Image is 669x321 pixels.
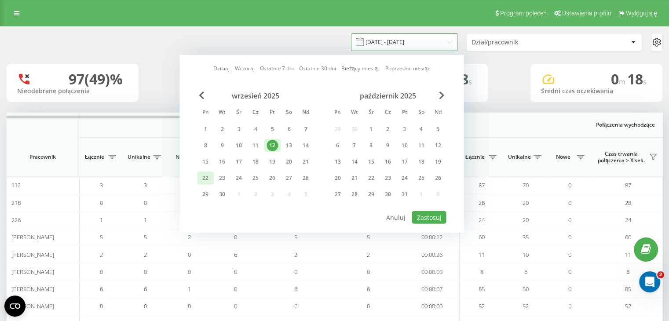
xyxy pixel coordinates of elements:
div: ndz 19 paź 2025 [429,155,446,168]
span: 8 [480,268,483,276]
span: Nowe [172,153,194,160]
div: 18 [250,156,261,168]
span: 1 [100,216,103,224]
a: Poprzedni miesiąc [385,64,430,73]
a: Ostatnie 7 dni [260,64,294,73]
span: 0 [234,268,237,276]
div: 18 [415,156,427,168]
div: śr 22 paź 2025 [362,171,379,185]
span: Unikalne [508,153,531,160]
div: wt 21 paź 2025 [346,171,362,185]
div: czw 25 wrz 2025 [247,171,264,185]
span: 0 [568,251,571,259]
div: 20 [283,156,295,168]
span: 10 [523,251,529,259]
div: śr 3 wrz 2025 [230,123,247,136]
abbr: sobota [414,106,428,120]
span: 2 [100,251,103,259]
div: pt 26 wrz 2025 [264,171,281,185]
div: śr 24 wrz 2025 [230,171,247,185]
span: Previous Month [199,91,204,99]
span: 0 [611,69,627,88]
span: 85 [479,285,485,293]
span: 112 [11,181,21,189]
span: 20 [523,199,529,207]
div: 25 [250,172,261,184]
div: Dział/pracownik [472,39,577,46]
span: 0 [100,302,103,310]
td: 00:00:00 [405,263,460,281]
div: 25 [415,172,427,184]
span: 5 [144,233,147,241]
div: 6 [283,124,295,135]
div: 6 [332,140,343,151]
div: 17 [233,156,245,168]
div: 13 [283,140,295,151]
div: 23 [216,172,228,184]
div: 4 [250,124,261,135]
div: wt 14 paź 2025 [346,155,362,168]
span: 52 [523,302,529,310]
div: czw 4 wrz 2025 [247,123,264,136]
div: 9 [382,140,393,151]
div: sob 25 paź 2025 [413,171,429,185]
div: 24 [398,172,410,184]
span: 6 [524,268,527,276]
div: pon 20 paź 2025 [329,171,346,185]
span: 0 [568,181,571,189]
div: pon 29 wrz 2025 [197,188,214,201]
td: 00:00:26 [405,246,460,263]
div: 5 [432,124,443,135]
div: wt 2 wrz 2025 [214,123,230,136]
abbr: sobota [282,106,296,120]
span: 11 [479,251,485,259]
div: 3 [233,124,245,135]
span: Program poleceń [500,10,547,17]
div: 8 [365,140,377,151]
div: 14 [300,140,311,151]
span: 0 [188,251,191,259]
div: 4 [415,124,427,135]
span: Łącznie [464,153,486,160]
div: 5 [267,124,278,135]
div: Nieodebrane połączenia [17,88,128,95]
div: 16 [382,156,393,168]
td: 00:00:12 [405,229,460,246]
div: 19 [432,156,443,168]
abbr: wtorek [347,106,361,120]
div: 22 [365,172,377,184]
span: 5 [294,233,297,241]
td: 00:00:07 [405,281,460,298]
div: 27 [283,172,295,184]
span: 35 [523,233,529,241]
span: 0 [294,268,297,276]
span: 8 [461,69,472,88]
div: wt 16 wrz 2025 [214,155,230,168]
div: ndz 28 wrz 2025 [297,171,314,185]
span: 5 [367,233,370,241]
div: 10 [398,140,410,151]
div: pon 22 wrz 2025 [197,171,214,185]
div: 24 [233,172,245,184]
span: [PERSON_NAME] [11,233,54,241]
span: m [619,77,627,87]
span: 2 [657,271,664,278]
span: 2 [294,251,297,259]
span: s [643,77,647,87]
span: 2 [367,251,370,259]
div: ndz 12 paź 2025 [429,139,446,152]
span: 0 [188,302,191,310]
span: 6 [367,285,370,293]
div: 9 [216,140,228,151]
span: Pracownik [14,153,71,160]
span: 0 [234,285,237,293]
abbr: środa [364,106,377,120]
span: 0 [367,268,370,276]
abbr: niedziela [299,106,312,120]
span: 8 [626,268,629,276]
span: 6 [294,285,297,293]
div: wt 7 paź 2025 [346,139,362,152]
div: 7 [348,140,360,151]
div: czw 30 paź 2025 [379,188,396,201]
div: pt 5 wrz 2025 [264,123,281,136]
